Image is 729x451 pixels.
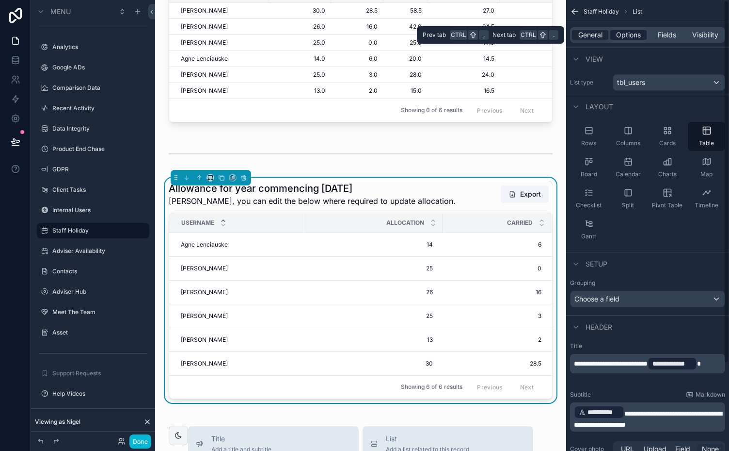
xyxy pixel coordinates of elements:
a: 16 [448,284,545,300]
span: [PERSON_NAME] [181,360,228,367]
span: 16 [452,288,541,296]
span: Fields [658,30,676,40]
a: 2 [448,332,545,348]
label: Title [570,342,725,350]
span: Allocation [386,219,424,227]
a: Comparison Data [52,84,147,92]
span: Gantt [581,233,596,240]
span: Options [616,30,641,40]
a: 26 [312,284,437,300]
button: Checklist [570,184,607,213]
span: Showing 6 of 6 results [401,383,462,391]
span: Pivot Table [652,201,682,209]
span: Menu [50,7,71,17]
span: . [550,31,557,39]
span: Rows [581,139,596,147]
button: Export [501,185,549,203]
label: Internal Users [52,206,147,214]
button: Split [609,184,647,213]
label: Data Integrity [52,125,147,133]
span: Calendar [616,170,641,178]
a: [PERSON_NAME] [181,312,301,320]
span: Staff Holiday [584,8,619,16]
label: Subtitle [570,391,591,399]
a: [PERSON_NAME] [181,265,301,272]
span: Choose a field [574,295,619,303]
a: Adviser Availability [52,247,147,255]
button: Table [688,122,725,151]
span: Layout [586,102,613,112]
span: Charts [658,170,677,178]
span: Checklist [576,201,602,209]
a: 25 [312,261,437,276]
label: Grouping [570,279,595,287]
a: 6 [448,237,545,252]
span: 2 [452,336,541,344]
a: 25 [312,308,437,324]
button: tbl_users [613,74,725,91]
div: scrollable content [570,402,725,432]
span: Split [622,201,634,209]
span: [PERSON_NAME] [181,288,228,296]
span: 6 [452,241,541,249]
label: List type [570,79,609,86]
button: Charts [649,153,686,182]
span: Carried [507,219,533,227]
button: Rows [570,122,607,151]
a: 28.5 [448,356,545,371]
h1: Allowance for year commencing [DATE] [169,182,456,195]
label: Product End Chase [52,145,147,153]
a: 13 [312,332,437,348]
a: Contacts [52,267,147,275]
span: Ctrl [520,30,537,40]
span: Showing 6 of 6 results [401,106,462,114]
span: tbl_users [617,78,645,87]
label: Staff Holiday [52,227,143,234]
span: Ctrl [450,30,467,40]
a: 58.5 [552,360,691,367]
span: 26 [316,288,433,296]
label: Client Tasks [52,186,147,194]
span: Username [181,219,214,227]
button: Map [688,153,725,182]
button: Pivot Table [649,184,686,213]
a: 42.0 [552,288,691,296]
span: Viewing as Nigel [35,418,80,426]
span: 28.5 [452,360,541,367]
button: Columns [609,122,647,151]
span: 0 [452,265,541,272]
label: Google ADs [52,64,147,71]
a: 25.0 [552,265,691,272]
label: Analytics [52,43,147,51]
button: Calendar [609,153,647,182]
a: 28.0 [552,312,691,320]
span: Columns [616,139,640,147]
label: Recent Activity [52,104,147,112]
a: 15.0 [552,336,691,344]
label: Meet The Team [52,308,147,316]
label: GDPR [52,166,147,173]
span: Visibility [692,30,718,40]
label: Asset [52,329,147,336]
span: View [586,54,603,64]
span: [PERSON_NAME], you can edit the below where required to update allocation. [169,195,456,207]
span: Board [581,170,597,178]
a: 30 [312,356,437,371]
a: 20.0 [552,241,691,249]
span: List [386,434,469,444]
label: Support Requests [52,369,147,377]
